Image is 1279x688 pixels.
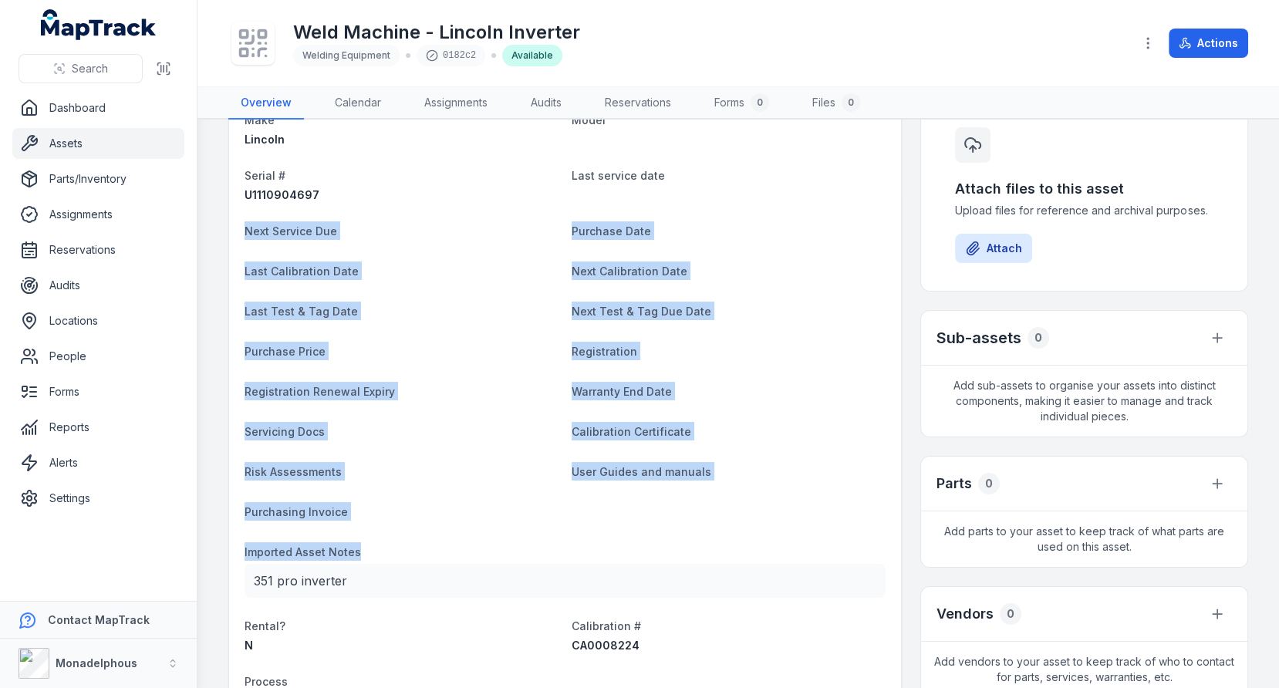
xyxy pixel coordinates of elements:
span: N [245,639,253,652]
a: Reports [12,412,184,443]
a: Forms0 [702,87,781,120]
h3: Attach files to this asset [955,178,1213,200]
button: Search [19,54,143,83]
span: Purchasing Invoice [245,505,348,518]
strong: Monadelphous [56,656,137,669]
span: U1110904697 [245,188,319,201]
span: Make [245,113,275,126]
a: Locations [12,305,184,336]
span: Add sub-assets to organise your assets into distinct components, making it easier to manage and t... [921,366,1247,437]
div: 0 [842,93,860,112]
span: Last Test & Tag Date [245,305,358,318]
span: Next Calibration Date [572,265,687,278]
a: Forms [12,376,184,407]
span: Risk Assessments [245,465,342,478]
a: Alerts [12,447,184,478]
span: Process [245,675,288,688]
h3: Parts [936,473,972,494]
span: Imported Asset Notes [245,545,361,558]
a: MapTrack [41,9,157,40]
span: Purchase Date [572,224,651,238]
a: Overview [228,87,304,120]
div: 0 [1028,327,1049,349]
span: Welding Equipment [302,49,390,61]
span: Last Calibration Date [245,265,359,278]
span: Add parts to your asset to keep track of what parts are used on this asset. [921,511,1247,567]
span: Calibration # [572,619,641,632]
h2: Sub-assets [936,327,1021,349]
a: Assignments [412,87,500,120]
span: Rental? [245,619,285,632]
span: Lincoln [245,133,285,146]
div: 0 [1000,603,1021,625]
span: Registration [572,345,637,358]
h1: Weld Machine - Lincoln Inverter [293,20,580,45]
span: Calibration Certificate [572,425,691,438]
span: Last service date [572,169,665,182]
span: Model [572,113,606,126]
span: Next Service Due [245,224,337,238]
a: People [12,341,184,372]
span: CA0008224 [572,639,639,652]
a: Dashboard [12,93,184,123]
h3: Vendors [936,603,994,625]
button: Actions [1169,29,1248,58]
span: Warranty End Date [572,385,672,398]
a: Reservations [592,87,683,120]
span: Upload files for reference and archival purposes. [955,203,1213,218]
button: Attach [955,234,1032,263]
span: Purchase Price [245,345,326,358]
div: 0182c2 [417,45,485,66]
p: 351 pro inverter [254,570,876,592]
a: Files0 [800,87,872,120]
strong: Contact MapTrack [48,613,150,626]
a: Reservations [12,234,184,265]
a: Settings [12,483,184,514]
a: Assignments [12,199,184,230]
span: Serial # [245,169,285,182]
a: Calendar [322,87,393,120]
span: Next Test & Tag Due Date [572,305,711,318]
a: Parts/Inventory [12,164,184,194]
span: Registration Renewal Expiry [245,385,395,398]
a: Assets [12,128,184,159]
a: Audits [12,270,184,301]
span: Servicing Docs [245,425,325,438]
span: User Guides and manuals [572,465,711,478]
a: Audits [518,87,574,120]
div: 0 [751,93,769,112]
div: 0 [978,473,1000,494]
span: Search [72,61,108,76]
div: Available [502,45,562,66]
